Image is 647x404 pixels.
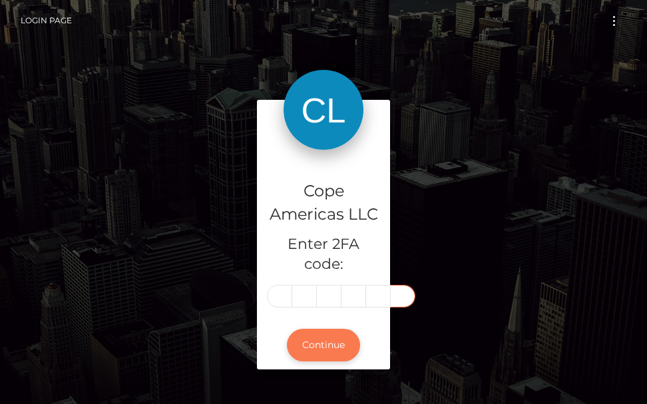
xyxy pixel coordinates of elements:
a: Login Page [21,7,72,35]
h5: Enter 2FA code: [267,234,380,276]
img: Cope Americas LLC [284,70,363,150]
button: Continue [287,329,360,361]
h4: Cope Americas LLC [267,180,380,226]
button: Toggle navigation [602,12,626,30]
